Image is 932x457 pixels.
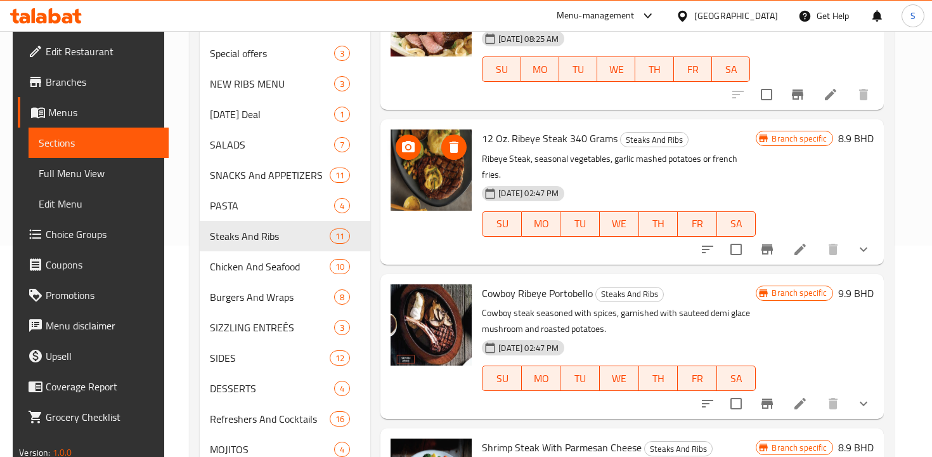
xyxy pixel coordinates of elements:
button: delete [818,234,848,265]
svg: Show Choices [856,396,871,411]
button: SA [712,56,750,82]
span: SNACKS And APPETIZERS [210,168,330,183]
button: show more [848,388,879,419]
div: SNACKS And APPETIZERS11 [200,160,371,190]
a: Grocery Checklist [18,402,168,432]
div: items [330,411,350,427]
div: SIDES [210,350,330,366]
div: Ramadan Deal [210,107,335,122]
button: Branch-specific-item [752,388,782,419]
div: items [334,107,350,122]
span: Select to update [723,236,749,263]
span: 11 [330,230,349,242]
button: FR [678,366,717,391]
span: Select to update [753,81,780,108]
span: Coverage Report [46,379,158,394]
div: Steaks And Ribs [595,287,664,302]
div: SALADS [210,137,335,152]
span: PASTA [210,198,335,213]
img: Cowboy Ribeye Portobello [391,284,472,366]
div: items [334,442,350,457]
span: TU [564,60,592,79]
div: NEW RIBS MENU3 [200,69,371,99]
span: WE [605,369,634,388]
button: TU [559,56,597,82]
span: TH [640,60,668,79]
span: [DATE] Deal [210,107,335,122]
span: Branch specific [767,133,832,145]
span: SU [488,215,516,233]
span: 1 [335,109,349,121]
div: items [334,381,350,396]
a: Edit Menu [29,189,168,219]
h6: 9.9 BHD [838,284,874,302]
span: Menus [48,105,158,120]
div: items [330,350,350,366]
span: Grocery Checklist [46,409,158,425]
span: [DATE] 02:47 PM [493,187,564,199]
div: items [334,46,350,61]
a: Edit Restaurant [18,36,168,67]
span: MOJITOS [210,442,335,457]
span: Refreshers And Cocktails [210,411,330,427]
button: SU [482,366,521,391]
span: 4 [335,383,349,395]
span: 3 [335,78,349,90]
a: Sections [29,128,168,158]
span: SA [722,369,751,388]
div: items [334,198,350,213]
button: FR [678,211,717,237]
a: Promotions [18,280,168,310]
button: show more [848,234,879,265]
button: TU [560,211,600,237]
div: NEW RIBS MENU [210,76,335,91]
div: Steaks And Ribs [210,228,330,244]
a: Menus [18,97,168,128]
span: 11 [330,169,349,182]
div: [GEOGRAPHIC_DATA] [694,9,778,23]
a: Edit menu item [823,87,838,102]
button: TH [639,211,678,237]
div: items [330,228,350,244]
span: Steaks And Ribs [596,287,663,301]
span: MO [527,215,556,233]
span: 3 [335,48,349,60]
button: SU [482,56,521,82]
div: Special offers [210,46,335,61]
a: Full Menu View [29,158,168,189]
span: TU [566,369,595,388]
p: Ribeye Steak, seasonal vegetables, garlic mashed potatoes or french fries. [482,151,756,183]
button: SA [717,366,756,391]
span: 4 [335,200,349,212]
span: 4 [335,444,349,456]
button: SA [717,211,756,237]
span: Shrimp Steak With Parmesan Cheese [482,438,642,457]
div: items [334,289,350,305]
span: SU [488,369,516,388]
div: items [334,320,350,335]
span: [DATE] 08:25 AM [493,33,564,45]
div: items [330,168,350,183]
button: WE [600,366,639,391]
span: [DATE] 02:47 PM [493,342,564,354]
span: 12 [330,352,349,364]
svg: Show Choices [856,242,871,257]
button: upload picture [396,135,421,160]
a: Upsell [18,341,168,371]
span: SA [717,60,745,79]
a: Coverage Report [18,371,168,402]
span: Coupons [46,257,158,272]
span: Select to update [723,390,749,417]
button: TH [639,366,678,391]
div: Special offers3 [200,38,371,69]
span: WE [602,60,630,79]
div: items [334,76,350,91]
button: MO [522,366,561,391]
button: Branch-specific-item [782,79,813,110]
button: MO [522,211,561,237]
a: Branches [18,67,168,97]
span: TU [566,215,595,233]
button: WE [597,56,635,82]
